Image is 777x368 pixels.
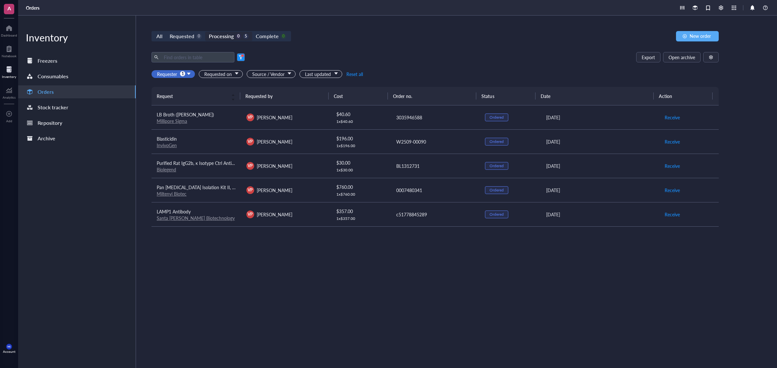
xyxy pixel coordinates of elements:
button: Reset all [346,69,363,79]
span: New order [690,33,711,38]
td: W2509-00090 [390,129,480,154]
div: Inventory [18,31,136,44]
span: VP [248,211,253,217]
span: VP [248,163,253,169]
div: [DATE] [546,162,654,169]
span: Requester [157,70,191,78]
span: Receive [665,114,680,121]
th: Request [152,87,240,105]
a: InvivoGen [157,142,177,148]
div: $ 196.00 [336,135,385,142]
a: Repository [18,116,136,129]
span: Pan [MEDICAL_DATA] Isolation Kit II, mouse [157,184,245,190]
th: Cost [329,87,388,105]
div: 0007480341 [396,187,475,194]
button: Receive [664,112,680,123]
div: Orders [38,87,54,96]
a: Freezers [18,54,136,67]
div: BL1312731 [396,162,475,169]
span: A [7,4,11,12]
div: 0 [196,34,202,39]
button: Open archive [663,52,701,62]
span: Export [642,55,655,60]
div: Ordered [490,163,504,168]
div: $ 760.00 [336,183,385,190]
span: MK [7,345,11,348]
span: VP [248,114,253,120]
a: Biolegend [157,166,176,173]
a: Analytics [3,85,16,99]
div: 1 x $ 30.00 [336,168,385,173]
span: VP [248,139,253,145]
div: $ 357.00 [336,208,385,215]
div: Ordered [490,188,504,193]
div: Ordered [490,212,504,217]
span: Blasticidin [157,135,177,142]
span: Requested on [204,70,239,78]
div: Account [3,350,16,353]
div: Archive [38,134,55,143]
th: Date [535,87,654,105]
span: [PERSON_NAME] [257,163,292,169]
div: Add [6,119,12,123]
a: Inventory [2,64,16,79]
a: Archive [18,132,136,145]
th: Action [654,87,713,105]
button: Receive [664,185,680,195]
span: Request [157,92,227,100]
td: BL1312731 [390,154,480,178]
div: 5 [243,34,249,39]
button: Receive [664,209,680,220]
div: [DATE] [546,187,654,194]
span: VP [248,187,253,193]
th: Order no. [388,87,477,105]
th: Requested by [240,87,329,105]
div: segmented control [152,31,291,41]
a: Orders [26,5,41,11]
span: [PERSON_NAME] [257,138,292,145]
div: All [156,32,163,41]
span: Open archive [669,55,695,60]
div: 1 x $ 760.00 [336,192,385,197]
span: Purified Rat IgG2b, κ Isotype Ctrl Antibody [157,160,242,166]
div: [DATE] [546,138,654,145]
div: $ 30.00 [336,159,385,166]
th: Status [476,87,535,105]
span: Receive [665,162,680,169]
span: Receive [665,211,680,218]
button: New order [676,31,719,41]
a: Stock tracker [18,101,136,114]
span: LAMP1 Antibody [157,208,191,215]
div: Stock tracker [38,103,68,112]
div: Freezers [38,56,57,65]
div: Inventory [2,75,16,79]
button: Receive [664,136,680,147]
div: c51778845289 [396,211,475,218]
div: 3035946588 [396,114,475,121]
span: Receive [665,187,680,194]
div: $ 40.60 [336,111,385,118]
button: Export [636,52,660,62]
span: Source / Vendor [252,70,291,78]
td: 3035946588 [390,105,480,130]
a: Orders [18,85,136,98]
span: Receive [665,138,680,145]
div: [DATE] [546,114,654,121]
span: [PERSON_NAME] [257,114,292,121]
td: c51778845289 [390,202,480,226]
div: Analytics [3,95,16,99]
a: Santa [PERSON_NAME] Biotechnology [157,215,235,221]
div: Complete [256,32,278,41]
div: Ordered [490,115,504,120]
span: Reset all [346,71,363,77]
span: [PERSON_NAME] [257,211,292,218]
a: Miltenyi Biotec [157,190,186,197]
div: 1 x $ 196.00 [336,143,385,148]
div: Dashboard [1,33,17,37]
span: LB Broth ([PERSON_NAME]) [157,111,214,118]
div: Requested [170,32,194,41]
a: Consumables [18,70,136,83]
div: [DATE] [546,211,654,218]
a: Millipore Sigma [157,118,187,124]
div: 0 [236,34,241,39]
